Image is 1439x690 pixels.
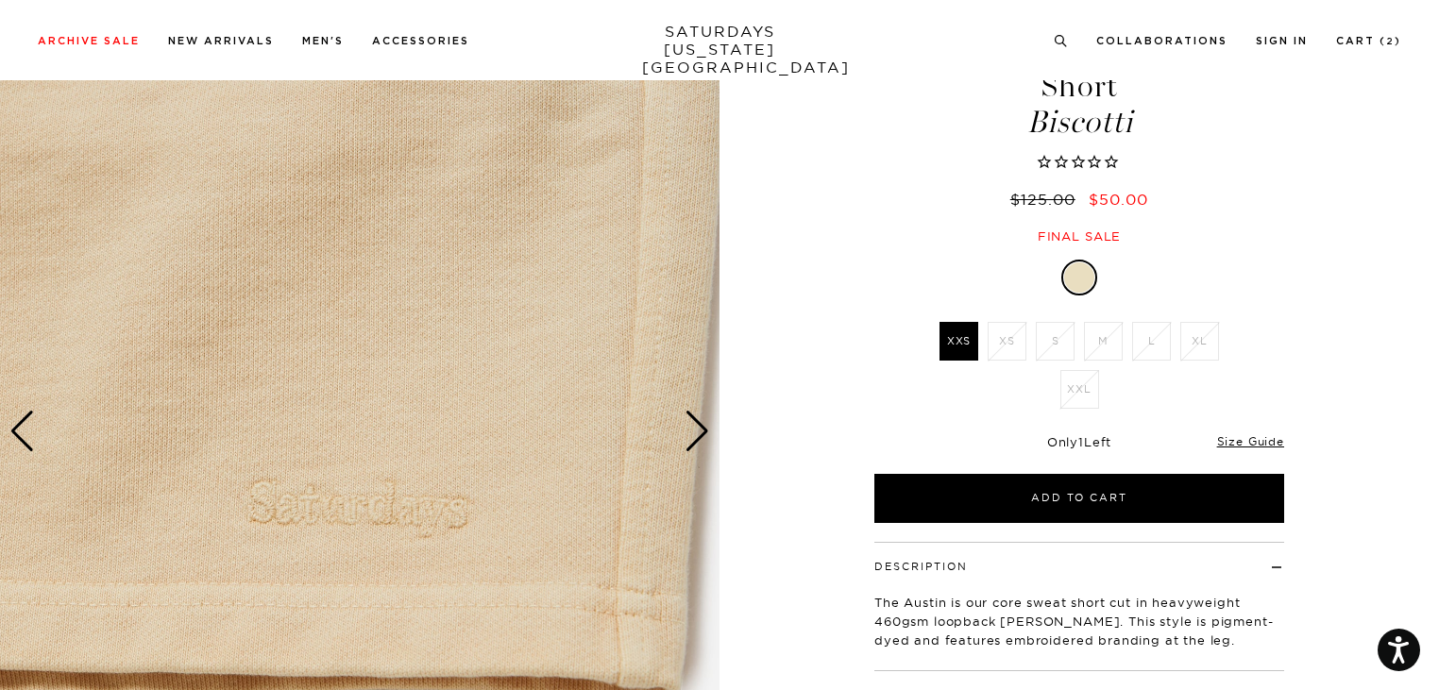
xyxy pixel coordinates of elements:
[874,593,1284,649] p: The Austin is our core sweat short cut in heavyweight 460gsm loopback [PERSON_NAME]. This style i...
[9,411,35,452] div: Previous slide
[642,23,798,76] a: SATURDAYS[US_STATE][GEOGRAPHIC_DATA]
[1078,434,1084,449] span: 1
[1217,434,1284,448] a: Size Guide
[872,153,1287,173] span: Rated 0.0 out of 5 stars 0 reviews
[1336,36,1401,46] a: Cart (2)
[372,36,469,46] a: Accessories
[940,322,978,361] label: XXS
[874,474,1284,523] button: Add to Cart
[1256,36,1308,46] a: Sign In
[302,36,344,46] a: Men's
[38,36,140,46] a: Archive Sale
[872,107,1287,138] span: Biscotti
[1089,190,1148,209] span: $50.00
[685,411,710,452] div: Next slide
[1010,190,1083,209] del: $125.00
[168,36,274,46] a: New Arrivals
[1096,36,1227,46] a: Collaborations
[874,562,968,572] button: Description
[872,40,1287,138] h1: Austin Pigment Dyed Sweat Short
[1386,38,1395,46] small: 2
[872,228,1287,244] div: Final sale
[874,434,1284,450] div: Only Left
